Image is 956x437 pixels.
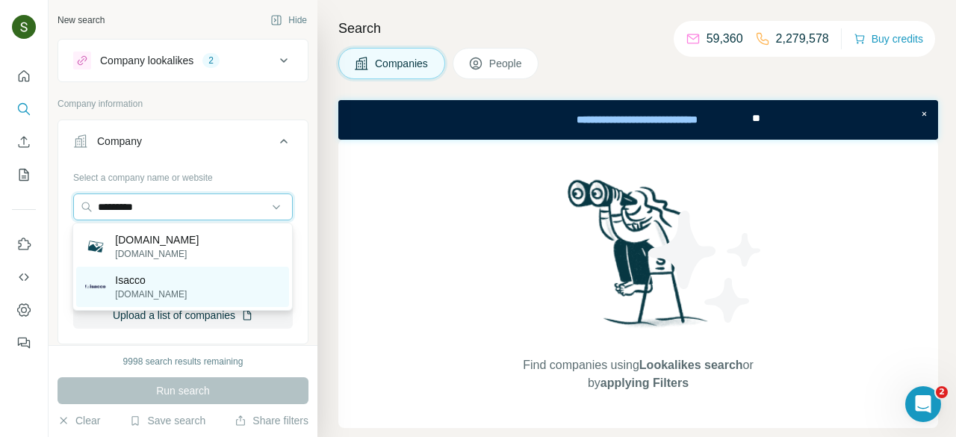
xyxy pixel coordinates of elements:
[129,413,205,428] button: Save search
[489,56,524,71] span: People
[115,288,187,301] p: [DOMAIN_NAME]
[115,273,187,288] p: Isacco
[85,285,106,289] img: Isacco
[202,54,220,67] div: 2
[639,359,743,371] span: Lookalikes search
[600,376,689,389] span: applying Filters
[12,161,36,188] button: My lists
[97,134,142,149] div: Company
[12,63,36,90] button: Quick start
[85,236,106,257] img: ediliziafratellisacco.it
[115,232,199,247] p: [DOMAIN_NAME]
[235,413,308,428] button: Share filters
[58,413,100,428] button: Clear
[58,123,308,165] button: Company
[58,13,105,27] div: New search
[518,356,757,392] span: Find companies using or by
[73,302,293,329] button: Upload a list of companies
[338,100,938,140] iframe: Banner
[12,128,36,155] button: Enrich CSV
[100,53,193,68] div: Company lookalikes
[854,28,923,49] button: Buy credits
[58,97,308,111] p: Company information
[12,96,36,123] button: Search
[338,18,938,39] h4: Search
[12,329,36,356] button: Feedback
[260,9,317,31] button: Hide
[936,386,948,398] span: 2
[115,247,199,261] p: [DOMAIN_NAME]
[707,30,743,48] p: 59,360
[12,297,36,323] button: Dashboard
[73,165,293,185] div: Select a company name or website
[12,264,36,291] button: Use Surfe API
[905,386,941,422] iframe: Intercom live chat
[58,43,308,78] button: Company lookalikes2
[639,199,773,334] img: Surfe Illustration - Stars
[776,30,829,48] p: 2,279,578
[375,56,429,71] span: Companies
[123,355,243,368] div: 9998 search results remaining
[12,231,36,258] button: Use Surfe on LinkedIn
[12,15,36,39] img: Avatar
[561,176,716,342] img: Surfe Illustration - Woman searching with binoculars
